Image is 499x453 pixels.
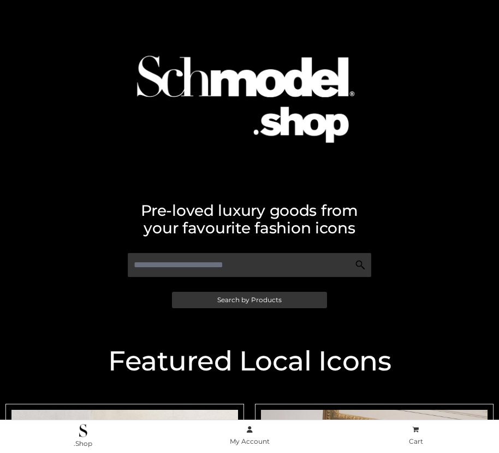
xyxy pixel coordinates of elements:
[355,260,366,270] img: Search Icon
[74,439,92,448] span: .Shop
[409,437,423,445] span: Cart
[172,292,327,308] a: Search by Products
[167,423,333,448] a: My Account
[230,437,270,445] span: My Account
[217,297,282,303] span: Search by Products
[79,424,87,437] img: .Shop
[332,423,499,448] a: Cart
[5,202,494,237] h2: Pre-loved luxury goods from your favourite fashion icons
